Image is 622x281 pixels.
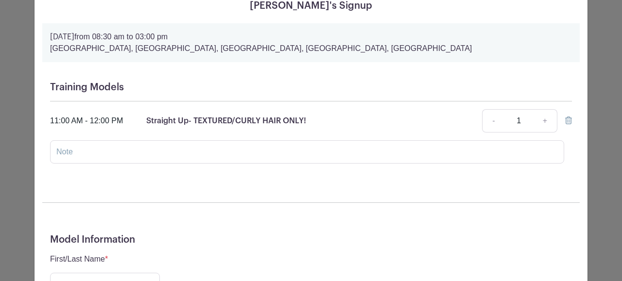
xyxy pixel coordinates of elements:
[50,43,572,54] p: [GEOGRAPHIC_DATA], [GEOGRAPHIC_DATA], [GEOGRAPHIC_DATA], [GEOGRAPHIC_DATA], [GEOGRAPHIC_DATA]
[50,31,572,43] p: from 08:30 am to 03:00 pm
[482,109,504,132] a: -
[50,33,74,41] strong: [DATE]
[50,115,123,127] div: 11:00 AM - 12:00 PM
[50,82,572,93] h5: Training Models
[50,140,564,164] input: Note
[50,234,572,246] h5: Model Information
[146,115,306,127] p: Straight Up- TEXTURED/CURLY HAIR ONLY!
[533,109,557,132] a: +
[50,253,160,265] p: First/Last Name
